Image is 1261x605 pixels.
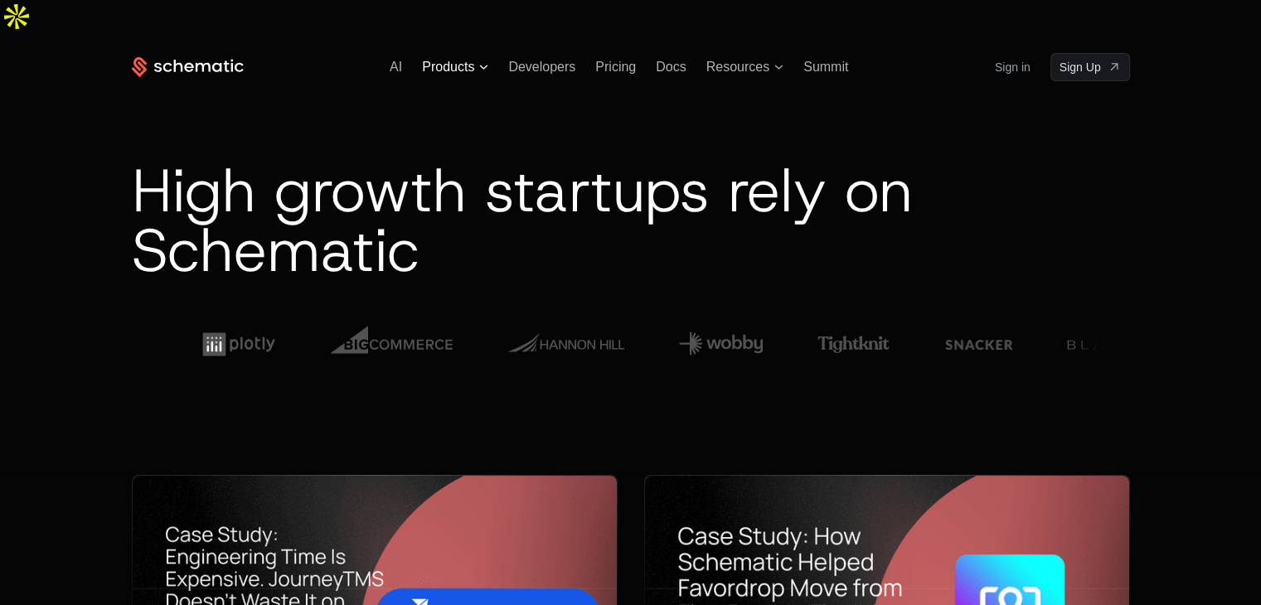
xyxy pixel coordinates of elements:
a: [object Object] [1050,53,1130,81]
img: Customer 2 [945,320,1012,368]
span: Sign Up [1060,59,1101,75]
a: Sign in [995,54,1031,80]
img: Customer 8 [202,320,275,369]
img: Customer 11 [679,320,763,369]
a: AI [390,60,402,74]
img: Customer 1 [817,320,890,368]
a: Developers [508,60,575,74]
span: Products [422,60,474,75]
a: Docs [656,60,686,74]
img: Customer 9 [330,320,453,368]
span: High growth startups rely on Schematic [132,151,913,290]
img: Customer 10 [507,320,624,369]
a: Pricing [595,60,636,74]
a: Summit [803,60,848,74]
span: Resources [706,60,769,75]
